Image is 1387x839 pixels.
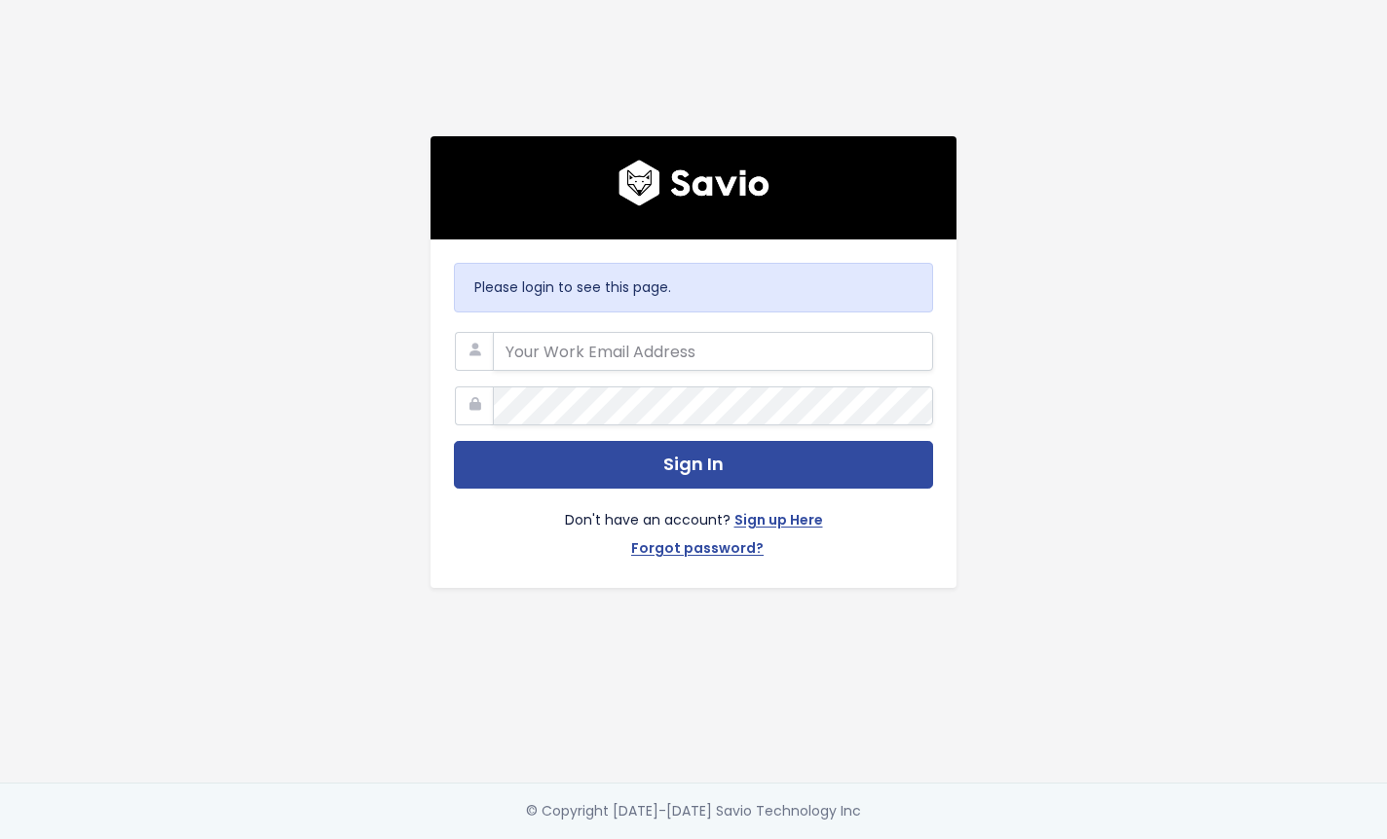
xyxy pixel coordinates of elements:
[493,332,933,371] input: Your Work Email Address
[474,275,913,300] p: Please login to see this page.
[631,536,764,565] a: Forgot password?
[734,508,823,536] a: Sign up Here
[454,489,933,565] div: Don't have an account?
[454,441,933,489] button: Sign In
[619,160,769,206] img: logo600x187.a314fd40982d.png
[526,799,861,823] div: © Copyright [DATE]-[DATE] Savio Technology Inc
